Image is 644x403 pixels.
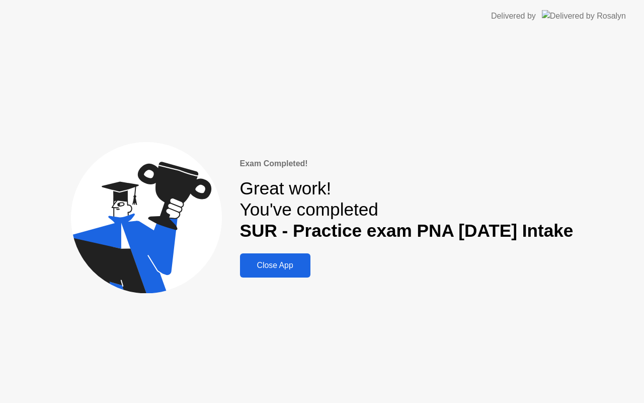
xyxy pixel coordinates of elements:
div: Close App [243,261,307,270]
div: Delivered by [491,10,536,22]
img: Delivered by Rosalyn [542,10,626,22]
b: SUR - Practice exam PNA [DATE] Intake [240,221,574,240]
div: Exam Completed! [240,158,574,170]
div: Great work! You've completed [240,178,574,242]
button: Close App [240,253,310,278]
